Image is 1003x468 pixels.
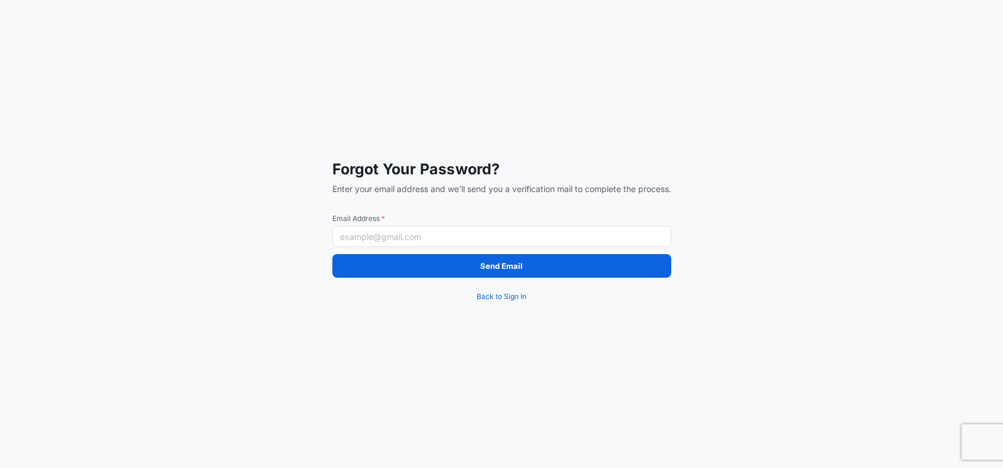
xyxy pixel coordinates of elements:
p: Send Email [480,260,523,272]
input: example@gmail.com [332,226,671,247]
span: Forgot Your Password? [332,160,671,178]
span: Back to Sign In [477,291,526,303]
span: Email Address [332,214,671,223]
button: Send Email [332,254,671,278]
span: Enter your email address and we'll send you a verification mail to complete the process. [332,183,671,195]
a: Back to Sign In [332,285,671,308]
